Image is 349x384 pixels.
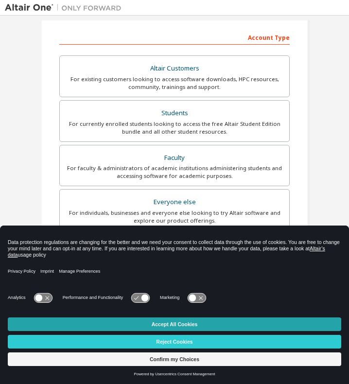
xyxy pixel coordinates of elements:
div: Account Type [59,29,290,45]
div: Students [66,106,283,120]
img: Altair One [5,3,126,13]
div: Altair Customers [66,62,283,75]
div: Faculty [66,151,283,165]
div: Everyone else [66,195,283,209]
div: For individuals, businesses and everyone else looking to try Altair software and explore our prod... [66,209,283,225]
div: For faculty & administrators of academic institutions administering students and accessing softwa... [66,164,283,180]
div: For currently enrolled students looking to access the free Altair Student Edition bundle and all ... [66,120,283,136]
div: For existing customers looking to access software downloads, HPC resources, community, trainings ... [66,75,283,91]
